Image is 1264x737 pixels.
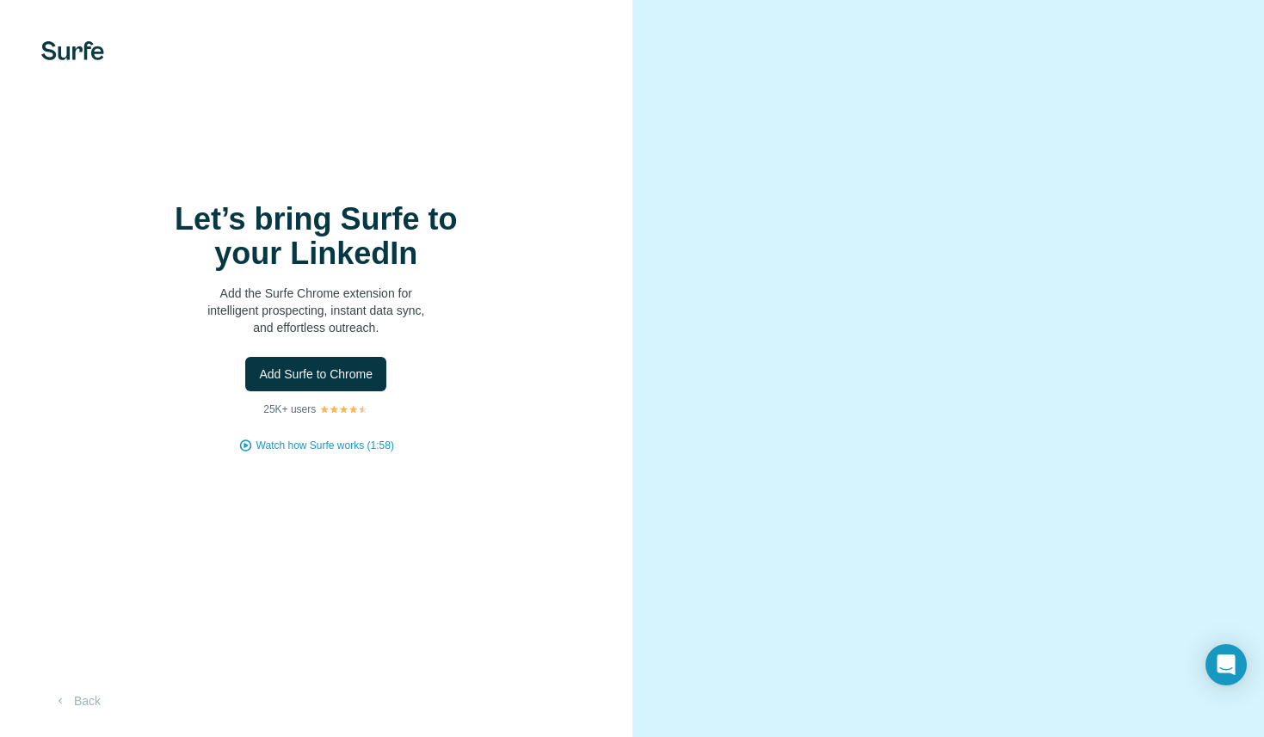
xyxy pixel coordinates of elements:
[259,365,373,383] span: Add Surfe to Chrome
[1205,644,1247,685] div: Open Intercom Messenger
[144,285,488,336] p: Add the Surfe Chrome extension for intelligent prospecting, instant data sync, and effortless out...
[144,202,488,271] h1: Let’s bring Surfe to your LinkedIn
[245,357,386,391] button: Add Surfe to Chrome
[319,404,368,415] img: Rating Stars
[41,41,104,60] img: Surfe's logo
[263,402,316,417] p: 25K+ users
[256,438,394,453] button: Watch how Surfe works (1:58)
[41,685,113,716] button: Back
